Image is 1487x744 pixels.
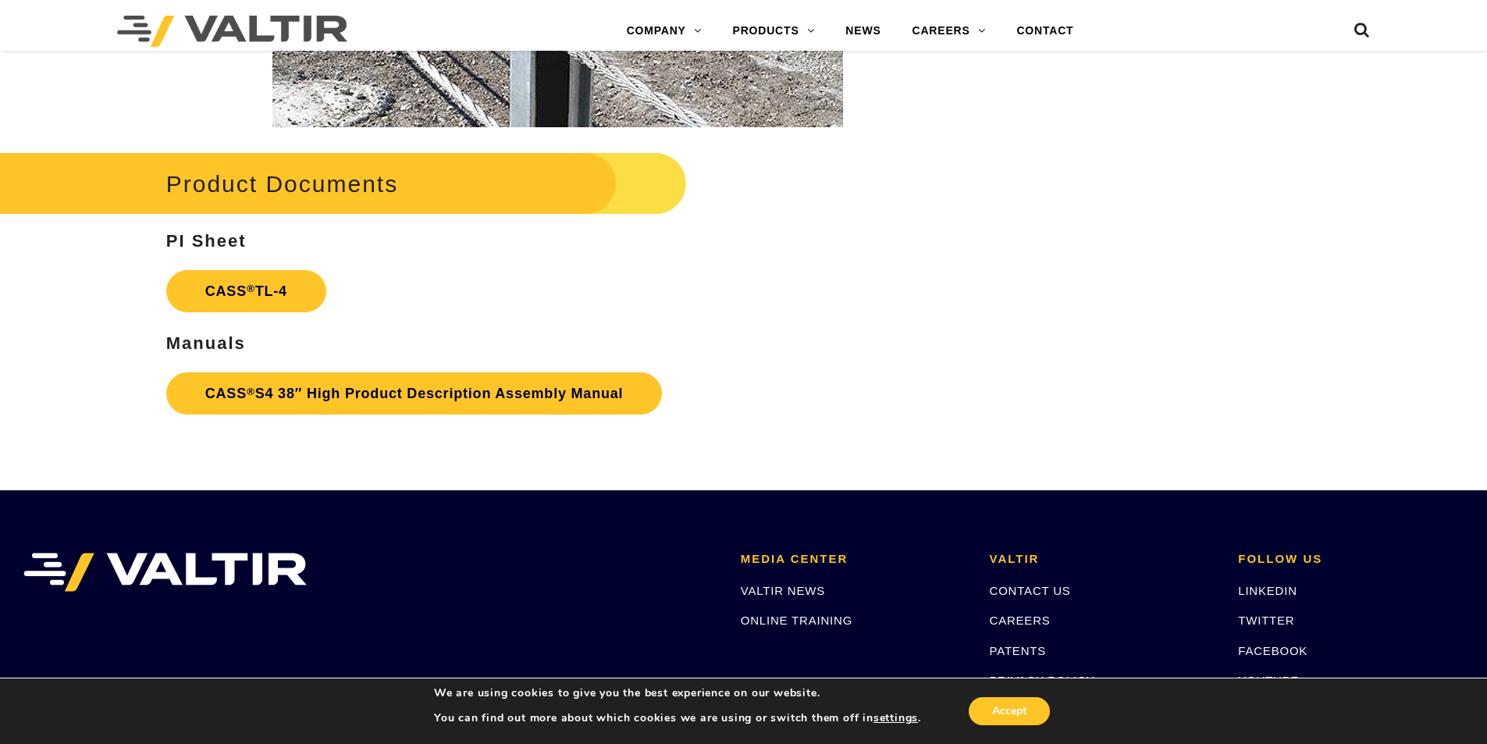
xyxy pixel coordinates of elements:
a: CASS®S4 38″ High Product Description Assembly Manual [166,372,663,415]
a: CAREERS [897,16,1001,47]
a: LINKEDIN [1238,584,1297,597]
a: ONLINE TRAINING [741,614,852,627]
a: YOUTUBE [1238,674,1299,687]
img: Valtir [117,16,347,47]
button: Accept [969,697,1050,725]
sup: ® [247,283,255,294]
a: VALTIR NEWS [741,584,825,597]
a: CONTACT US [990,584,1071,597]
a: CONTACT [1001,16,1089,47]
h2: FOLLOW US [1238,553,1464,566]
a: COMPANY [611,16,717,47]
a: PRODUCTS [717,16,831,47]
a: CASS®TL-4 [166,270,326,312]
h2: VALTIR [990,553,1215,566]
p: You can find out more about which cookies we are using or switch them off in . [434,711,921,725]
p: We are using cookies to give you the best experience on our website. [434,686,921,700]
a: TWITTER [1238,614,1294,627]
img: VALTIR [23,553,307,592]
strong: Manuals [166,333,246,353]
strong: PI Sheet [166,231,247,251]
a: CAREERS [990,614,1051,627]
sup: ® [247,386,255,397]
a: FACEBOOK [1238,644,1307,657]
button: settings [873,711,918,725]
a: PRIVACY POLICY [990,674,1095,687]
a: PATENTS [990,644,1047,657]
h2: MEDIA CENTER [741,553,966,566]
a: NEWS [830,16,896,47]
